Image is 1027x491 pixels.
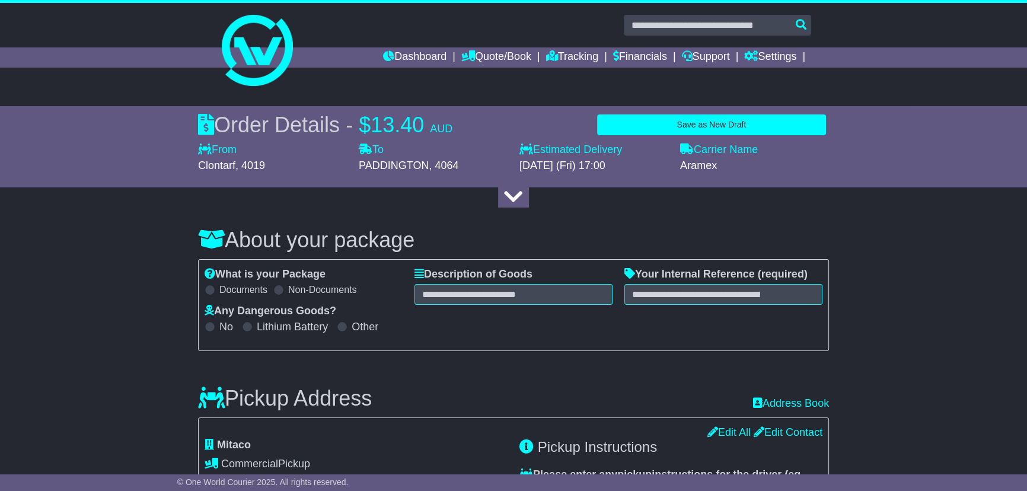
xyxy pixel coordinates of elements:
[217,439,251,451] span: Mitaco
[359,113,371,137] span: $
[205,268,326,281] label: What is your Package
[205,458,508,471] div: Pickup
[198,144,237,157] label: From
[519,144,668,157] label: Estimated Delivery
[538,439,657,455] span: Pickup Instructions
[680,144,758,157] label: Carrier Name
[371,113,424,137] span: 13.40
[221,458,278,470] span: Commercial
[257,321,328,334] label: Lithium Battery
[744,47,796,68] a: Settings
[352,321,378,334] label: Other
[383,47,446,68] a: Dashboard
[198,228,829,252] h3: About your package
[205,305,336,318] label: Any Dangerous Goods?
[235,160,265,171] span: , 4019
[414,268,532,281] label: Description of Goods
[198,112,452,138] div: Order Details -
[707,426,751,438] a: Edit All
[624,268,808,281] label: Your Internal Reference (required)
[461,47,531,68] a: Quote/Book
[219,284,267,295] label: Documents
[177,477,349,487] span: © One World Courier 2025. All rights reserved.
[519,160,668,173] div: [DATE] (Fri) 17:00
[754,426,822,438] a: Edit Contact
[359,160,429,171] span: PADDINGTON
[219,321,233,334] label: No
[546,47,598,68] a: Tracking
[198,387,372,410] h3: Pickup Address
[617,468,652,480] span: pickup
[288,284,357,295] label: Non-Documents
[680,160,829,173] div: Aramex
[597,114,826,135] button: Save as New Draft
[753,397,829,410] a: Address Book
[613,47,667,68] a: Financials
[429,160,458,171] span: , 4064
[359,144,384,157] label: To
[198,160,235,171] span: Clontarf
[682,47,730,68] a: Support
[430,123,452,135] span: AUD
